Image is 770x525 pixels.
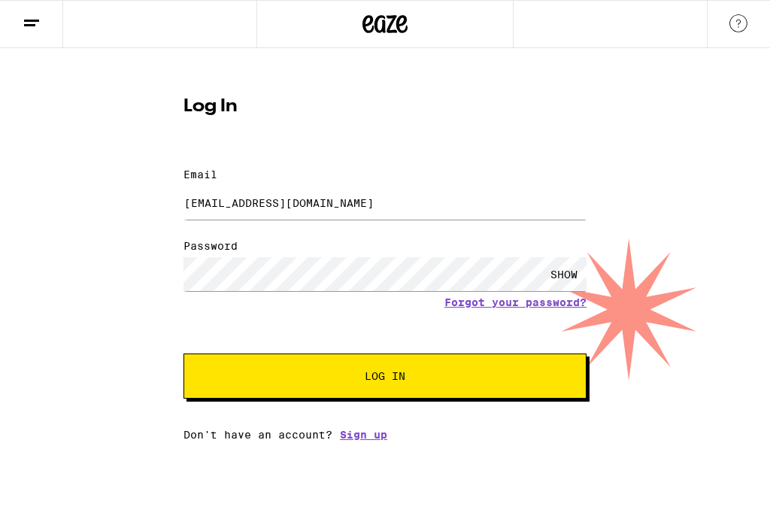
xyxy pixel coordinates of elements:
[340,429,387,441] a: Sign up
[183,240,238,252] label: Password
[183,186,587,220] input: Email
[183,354,587,399] button: Log In
[541,257,587,291] div: SHOW
[183,98,587,116] h1: Log In
[183,168,217,181] label: Email
[183,429,587,441] div: Don't have an account?
[365,371,405,381] span: Log In
[444,296,587,308] a: Forgot your password?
